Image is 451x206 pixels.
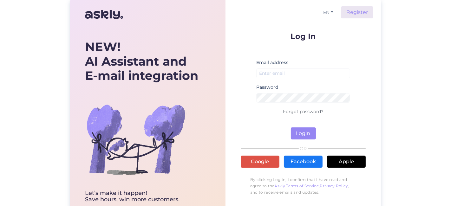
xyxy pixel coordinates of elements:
[283,109,324,114] a: Forgot password?
[275,183,319,188] a: Askly Terms of Service
[256,68,350,78] input: Enter email
[241,173,366,199] p: By clicking Log In, I confirm that I have read and agree to the , , and to receive emails and upd...
[85,40,198,83] div: AI Assistant and E-mail integration
[299,146,308,151] span: OR
[85,89,186,190] img: bg-askly
[256,59,288,66] label: Email address
[321,8,336,17] button: EN
[341,6,373,18] a: Register
[85,7,123,22] img: Askly
[291,127,316,139] button: Login
[256,84,278,91] label: Password
[85,190,198,203] div: Let’s make it happen! Save hours, win more customers.
[241,156,279,168] a: Google
[284,156,323,168] a: Facebook
[320,183,348,188] a: Privacy Policy
[327,156,366,168] a: Apple
[85,39,121,54] b: NEW!
[241,32,366,40] p: Log In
